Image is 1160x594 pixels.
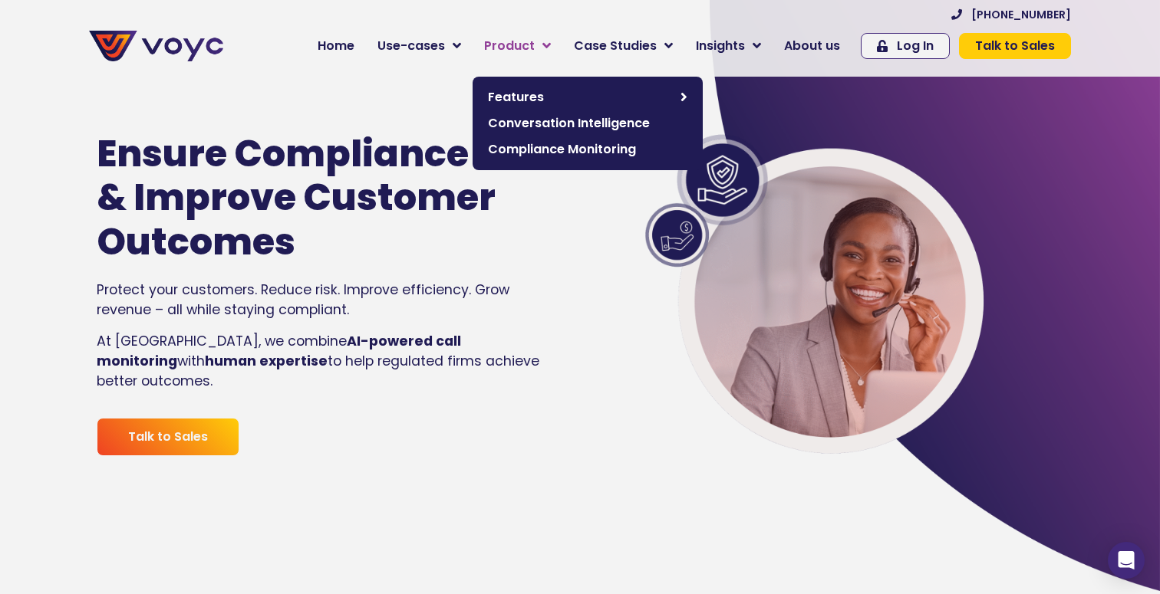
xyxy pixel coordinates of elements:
[480,84,695,110] a: Features
[971,9,1071,20] span: [PHONE_NUMBER]
[480,136,695,162] a: Compliance Monitoring
[318,37,354,55] span: Home
[574,37,657,55] span: Case Studies
[484,37,535,55] span: Product
[951,9,1071,20] a: [PHONE_NUMBER]
[696,37,745,55] span: Insights
[97,132,500,264] h1: Ensure Compliance & Improve Customer Outcomes
[480,110,695,136] a: Conversation Intelligence
[773,31,852,61] a: About us
[205,352,328,370] strong: human expertise
[366,31,473,61] a: Use-cases
[861,33,950,59] a: Log In
[684,31,773,61] a: Insights
[89,31,223,61] img: voyc-full-logo
[97,280,546,320] p: Protect your customers. Reduce risk. Improve efficiency. Grow revenue – all while staying compliant.
[784,37,840,55] span: About us
[1108,542,1145,579] div: Open Intercom Messenger
[377,37,445,55] span: Use-cases
[897,40,934,52] span: Log In
[562,31,684,61] a: Case Studies
[97,331,546,392] p: At [GEOGRAPHIC_DATA], we combine with to help regulated firms achieve better outcomes.
[959,33,1071,59] a: Talk to Sales
[473,31,562,61] a: Product
[488,88,673,107] span: Features
[128,431,208,443] span: Talk to Sales
[97,418,239,456] a: Talk to Sales
[306,31,366,61] a: Home
[488,140,687,159] span: Compliance Monitoring
[975,40,1055,52] span: Talk to Sales
[488,114,687,133] span: Conversation Intelligence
